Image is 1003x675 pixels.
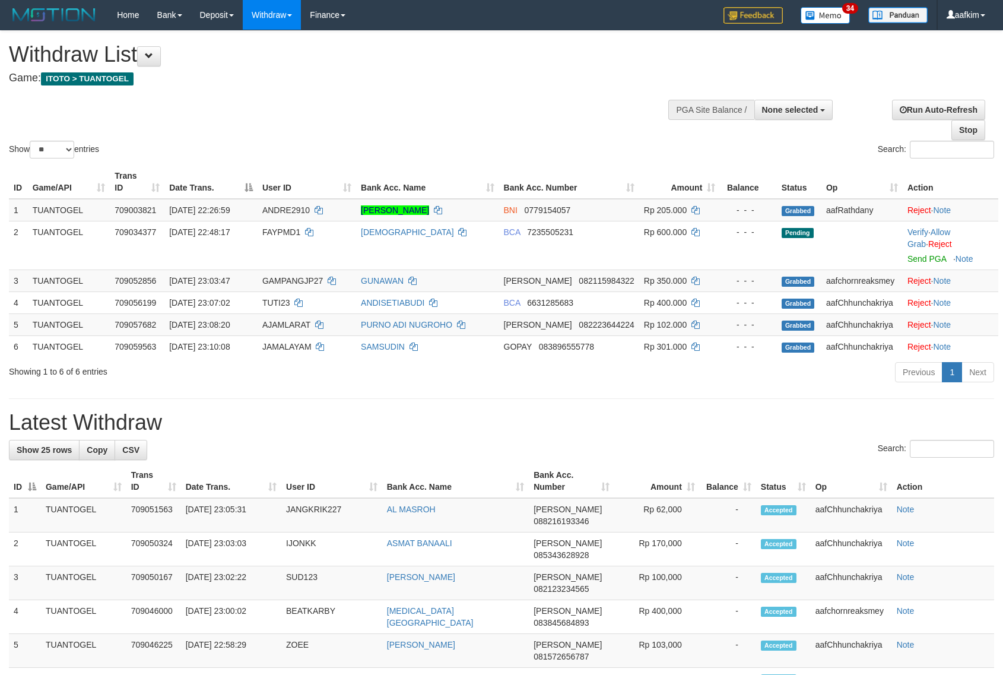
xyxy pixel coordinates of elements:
[895,362,942,382] a: Previous
[782,343,815,353] span: Grabbed
[534,584,589,594] span: Copy 082123234565 to clipboard
[281,566,382,600] td: SUD123
[525,205,571,215] span: Copy 0779154057 to clipboard
[28,291,110,313] td: TUANTOGEL
[181,533,281,566] td: [DATE] 23:03:03
[644,205,687,215] span: Rp 205.000
[892,464,994,498] th: Action
[28,165,110,199] th: Game/API: activate to sort column ascending
[115,298,156,308] span: 709056199
[951,120,985,140] a: Stop
[28,270,110,291] td: TUANTOGEL
[928,239,952,249] a: Reject
[9,634,41,668] td: 5
[782,228,814,238] span: Pending
[9,165,28,199] th: ID
[700,498,756,533] td: -
[181,600,281,634] td: [DATE] 23:00:02
[387,538,452,548] a: ASMAT BANAALI
[903,221,998,270] td: · ·
[644,298,687,308] span: Rp 400.000
[126,533,181,566] td: 709050324
[41,634,126,668] td: TUANTOGEL
[262,320,310,329] span: AJAMLARAT
[639,165,720,199] th: Amount: activate to sort column ascending
[762,105,818,115] span: None selected
[761,607,796,617] span: Accepted
[534,538,602,548] span: [PERSON_NAME]
[720,165,776,199] th: Balance
[169,298,230,308] span: [DATE] 23:07:02
[811,634,892,668] td: aafChhunchakriya
[534,572,602,582] span: [PERSON_NAME]
[942,362,962,382] a: 1
[126,464,181,498] th: Trans ID: activate to sort column ascending
[87,445,107,455] span: Copy
[262,276,323,286] span: GAMPANGJP27
[262,227,300,237] span: FAYPMD1
[811,566,892,600] td: aafChhunchakriya
[782,206,815,216] span: Grabbed
[28,313,110,335] td: TUANTOGEL
[897,505,915,514] a: Note
[41,533,126,566] td: TUANTOGEL
[361,205,429,215] a: [PERSON_NAME]
[115,320,156,329] span: 709057682
[782,277,815,287] span: Grabbed
[821,313,903,335] td: aafChhunchakriya
[41,72,134,85] span: ITOTO > TUANTOGEL
[9,411,994,435] h1: Latest Withdraw
[907,342,931,351] a: Reject
[9,440,80,460] a: Show 25 rows
[933,320,951,329] a: Note
[9,221,28,270] td: 2
[910,440,994,458] input: Search:
[897,572,915,582] a: Note
[122,445,139,455] span: CSV
[181,498,281,533] td: [DATE] 23:05:31
[41,464,126,498] th: Game/API: activate to sort column ascending
[725,341,772,353] div: - - -
[782,321,815,331] span: Grabbed
[961,362,994,382] a: Next
[9,498,41,533] td: 1
[181,464,281,498] th: Date Trans.: activate to sort column ascending
[281,498,382,533] td: JANGKRIK227
[79,440,115,460] a: Copy
[534,550,589,560] span: Copy 085343628928 to clipboard
[907,227,928,237] a: Verify
[761,641,796,651] span: Accepted
[281,634,382,668] td: ZOEE
[842,3,858,14] span: 34
[126,634,181,668] td: 709046225
[9,199,28,221] td: 1
[28,199,110,221] td: TUANTOGEL
[878,440,994,458] label: Search:
[281,533,382,566] td: IJONKK
[387,572,455,582] a: [PERSON_NAME]
[41,566,126,600] td: TUANTOGEL
[527,227,573,237] span: Copy 7235505231 to clipboard
[504,320,572,329] span: [PERSON_NAME]
[761,505,796,515] span: Accepted
[169,320,230,329] span: [DATE] 23:08:20
[614,566,700,600] td: Rp 100,000
[534,640,602,649] span: [PERSON_NAME]
[892,100,985,120] a: Run Auto-Refresh
[499,165,639,199] th: Bank Acc. Number: activate to sort column ascending
[115,440,147,460] a: CSV
[262,342,312,351] span: JAMALAYAM
[258,165,356,199] th: User ID: activate to sort column ascending
[933,342,951,351] a: Note
[281,600,382,634] td: BEATKARBY
[614,498,700,533] td: Rp 62,000
[9,141,99,159] label: Show entries
[821,199,903,221] td: aafRathdany
[725,297,772,309] div: - - -
[262,298,290,308] span: TUTI23
[126,566,181,600] td: 709050167
[668,100,754,120] div: PGA Site Balance /
[725,204,772,216] div: - - -
[614,600,700,634] td: Rp 400,000
[169,342,230,351] span: [DATE] 23:10:08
